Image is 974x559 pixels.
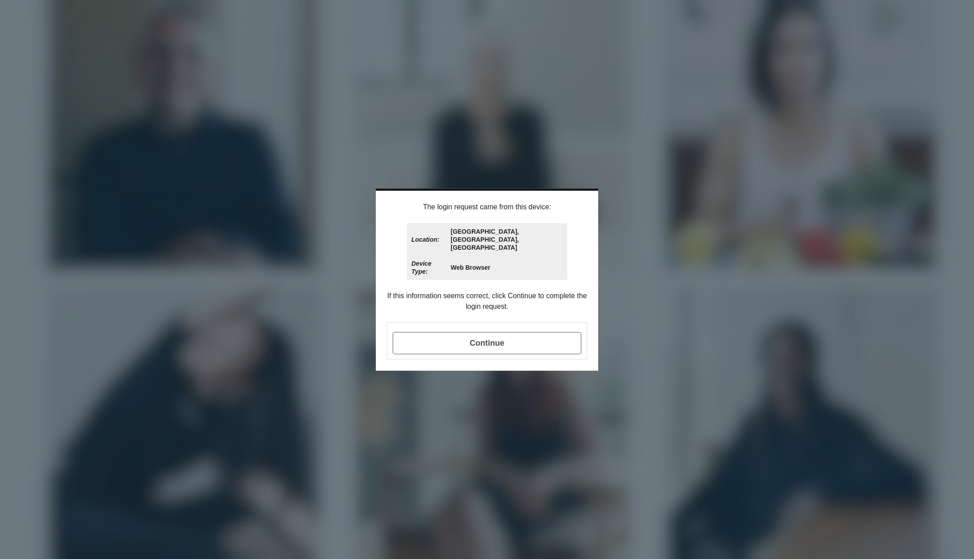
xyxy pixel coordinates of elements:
[447,256,566,279] td: Web Browser
[447,224,566,255] td: [GEOGRAPHIC_DATA], [GEOGRAPHIC_DATA], [GEOGRAPHIC_DATA]
[376,191,598,371] div: The login request came from this device: If this information seems correct, click Continue to com...
[408,256,446,279] td: Device Type:
[393,332,581,354] span: Continue
[408,224,446,255] td: Location:
[393,340,581,347] a: Continue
